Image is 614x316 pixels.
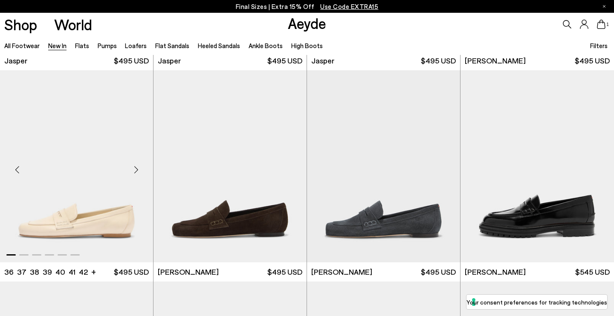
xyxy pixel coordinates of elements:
[291,42,323,49] a: High Boots
[17,267,26,277] li: 37
[153,262,307,282] a: [PERSON_NAME] $495 USD
[158,55,181,66] span: Jasper
[597,20,605,29] a: 1
[153,70,307,262] img: Lana Suede Loafers
[575,267,610,277] span: $545 USD
[267,55,302,66] span: $495 USD
[590,42,608,49] span: Filters
[4,55,27,66] span: Jasper
[153,51,307,70] a: Jasper $495 USD
[307,262,460,282] a: [PERSON_NAME] $495 USD
[460,70,614,262] img: Leon Loafers
[236,1,379,12] p: Final Sizes | Extra 15% Off
[605,22,610,27] span: 1
[307,51,460,70] a: Jasper $495 USD
[466,298,607,307] label: Your consent preferences for tracking technologies
[79,267,88,277] li: 42
[43,267,52,277] li: 39
[54,17,92,32] a: World
[288,14,326,32] a: Aeyde
[55,267,65,277] li: 40
[4,267,14,277] li: 36
[4,42,40,49] a: All Footwear
[465,267,526,277] span: [PERSON_NAME]
[311,55,334,66] span: Jasper
[75,42,89,49] a: Flats
[4,17,37,32] a: Shop
[198,42,240,49] a: Heeled Sandals
[311,267,372,277] span: [PERSON_NAME]
[4,157,30,183] div: Previous slide
[575,55,610,66] span: $495 USD
[267,267,302,277] span: $495 USD
[123,157,149,183] div: Next slide
[158,267,219,277] span: [PERSON_NAME]
[125,42,147,49] a: Loafers
[155,42,189,49] a: Flat Sandals
[320,3,378,10] span: Navigate to /collections/ss25-final-sizes
[421,267,456,277] span: $495 USD
[466,295,607,309] button: Your consent preferences for tracking technologies
[421,55,456,66] span: $495 USD
[307,70,460,262] img: Lana Suede Loafers
[460,51,614,70] a: [PERSON_NAME] $495 USD
[114,55,149,66] span: $495 USD
[98,42,117,49] a: Pumps
[30,267,39,277] li: 38
[4,267,85,277] ul: variant
[460,262,614,282] a: [PERSON_NAME] $545 USD
[91,266,96,277] li: +
[69,267,75,277] li: 41
[48,42,67,49] a: New In
[249,42,283,49] a: Ankle Boots
[465,55,526,66] span: [PERSON_NAME]
[114,267,149,277] span: $495 USD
